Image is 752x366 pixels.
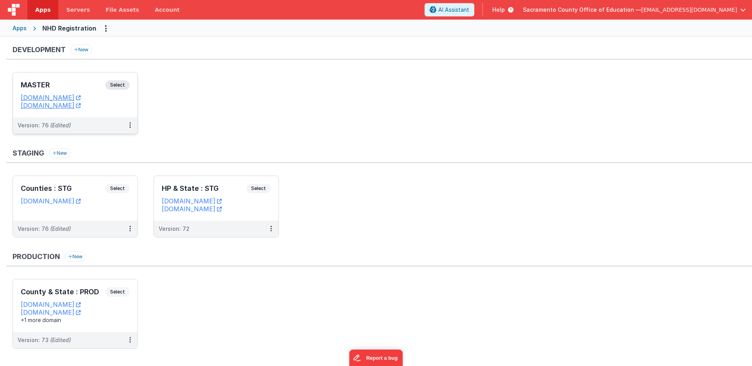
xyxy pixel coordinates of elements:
[162,197,222,205] a: [DOMAIN_NAME]
[162,185,246,192] h3: HP & State : STG
[99,22,112,34] button: Options
[13,253,60,261] h3: Production
[21,101,81,109] a: [DOMAIN_NAME]
[18,225,71,233] div: Version: 76
[65,252,86,262] button: New
[21,81,105,89] h3: MASTER
[21,185,105,192] h3: Counties : STG
[21,308,81,316] a: [DOMAIN_NAME]
[13,46,66,54] h3: Development
[349,350,403,366] iframe: Marker.io feedback button
[21,94,81,101] a: [DOMAIN_NAME]
[50,122,71,129] span: (Edited)
[492,6,505,14] span: Help
[105,287,130,297] span: Select
[523,6,641,14] span: Sacramento County Office of Education —
[13,24,27,32] div: Apps
[523,6,746,14] button: Sacramento County Office of Education — [EMAIL_ADDRESS][DOMAIN_NAME]
[50,337,71,343] span: (Edited)
[438,6,469,14] span: AI Assistant
[106,6,139,14] span: File Assets
[425,3,474,16] button: AI Assistant
[18,336,71,344] div: Version: 73
[21,288,105,296] h3: County & State : PROD
[105,184,130,193] span: Select
[18,121,71,129] div: Version: 76
[21,197,81,205] a: [DOMAIN_NAME]
[66,6,90,14] span: Servers
[162,205,222,213] a: [DOMAIN_NAME]
[35,6,51,14] span: Apps
[159,225,190,233] div: Version: 72
[21,316,130,324] div: +1 more domain
[49,148,70,158] button: New
[641,6,737,14] span: [EMAIL_ADDRESS][DOMAIN_NAME]
[50,225,71,232] span: (Edited)
[105,80,130,90] span: Select
[42,24,96,33] div: NHD Registration
[70,45,92,55] button: New
[246,184,271,193] span: Select
[21,301,81,308] a: [DOMAIN_NAME]
[13,149,44,157] h3: Staging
